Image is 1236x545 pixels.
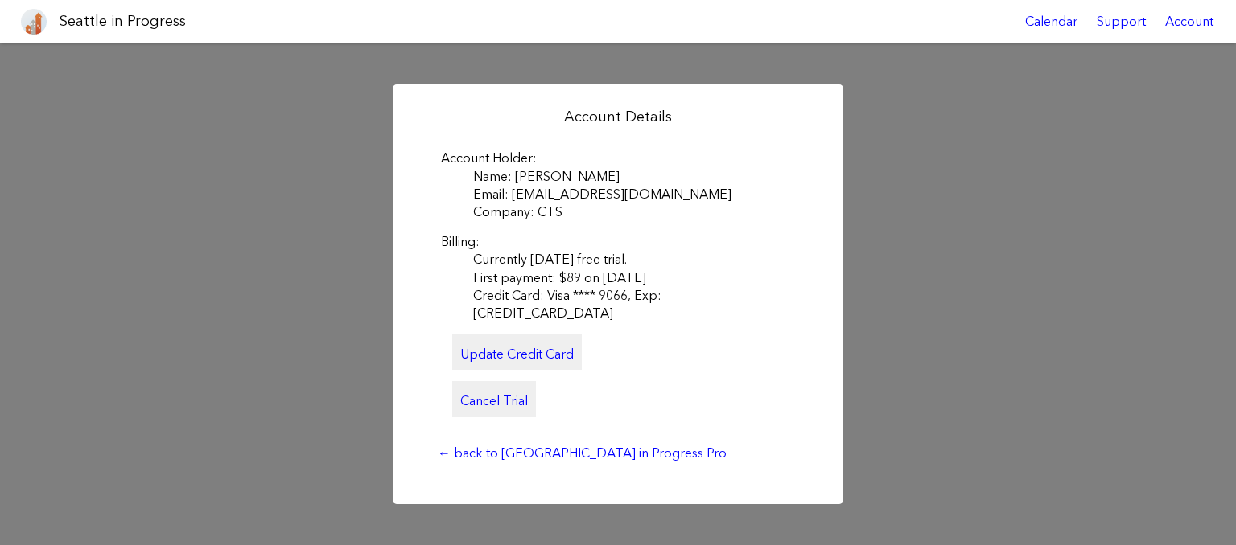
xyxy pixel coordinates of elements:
dd: Company: CTS [473,203,795,221]
dd: Name: [PERSON_NAME] [473,168,795,186]
dd: Email: [EMAIL_ADDRESS][DOMAIN_NAME] [473,186,795,203]
img: favicon-96x96.png [21,9,47,35]
a: Update Credit Card [452,334,582,370]
a: ← back to [GEOGRAPHIC_DATA] in Progress Pro [430,440,735,467]
dt: Billing [441,233,795,251]
a: Cancel Trial [452,381,536,416]
dd: Currently [DATE] free trial. [473,251,795,268]
dd: Credit Card: Visa **** 9066, Exp: [CREDIT_CARD_DATA] [473,287,795,323]
h1: Seattle in Progress [60,11,186,31]
dd: First payment: $89 on [DATE] [473,269,795,287]
h2: Account Details [430,107,806,127]
dt: Account Holder [441,150,795,167]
